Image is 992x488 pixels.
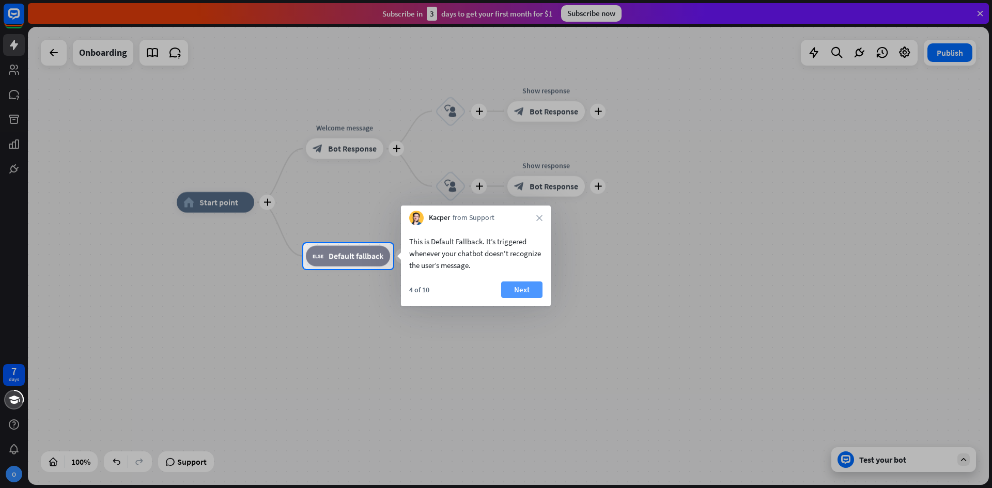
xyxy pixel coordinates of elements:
[8,4,39,35] button: Open LiveChat chat widget
[409,285,429,294] div: 4 of 10
[313,251,323,261] i: block_fallback
[409,235,542,271] div: This is Default Fallback. It’s triggered whenever your chatbot doesn't recognize the user’s message.
[453,213,494,223] span: from Support
[429,213,450,223] span: Kacper
[329,251,383,261] span: Default fallback
[536,215,542,221] i: close
[501,281,542,298] button: Next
